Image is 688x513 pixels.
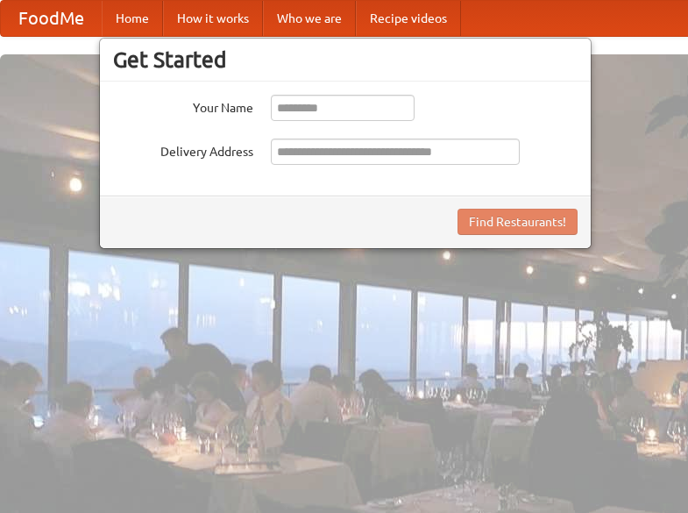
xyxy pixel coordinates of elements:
[356,1,461,36] a: Recipe videos
[263,1,356,36] a: Who we are
[102,1,163,36] a: Home
[457,209,578,235] button: Find Restaurants!
[113,46,578,73] h3: Get Started
[163,1,263,36] a: How it works
[1,1,102,36] a: FoodMe
[113,95,253,117] label: Your Name
[113,139,253,160] label: Delivery Address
